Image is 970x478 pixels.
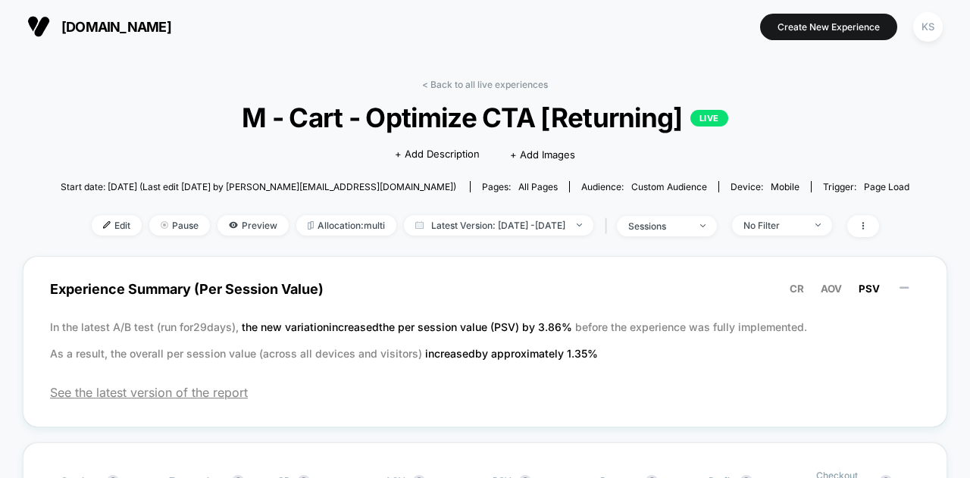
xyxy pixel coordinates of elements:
[242,320,575,333] span: the new variation increased the per session value (PSV) by 3.86 %
[690,110,728,127] p: LIVE
[718,181,811,192] span: Device:
[854,282,884,295] button: PSV
[50,272,920,306] span: Experience Summary (Per Session Value)
[296,215,396,236] span: Allocation: multi
[581,181,707,192] div: Audience:
[308,221,314,230] img: rebalance
[628,220,689,232] div: sessions
[518,181,558,192] span: all pages
[700,224,706,227] img: end
[61,19,171,35] span: [DOMAIN_NAME]
[482,181,558,192] div: Pages:
[864,181,909,192] span: Page Load
[821,283,842,295] span: AOV
[577,223,582,227] img: end
[395,147,480,162] span: + Add Description
[510,148,575,161] span: + Add Images
[50,314,920,367] p: In the latest A/B test (run for 29 days), before the experience was fully implemented. As a resul...
[785,282,809,295] button: CR
[771,181,799,192] span: mobile
[23,14,176,39] button: [DOMAIN_NAME]
[149,215,210,236] span: Pause
[103,221,111,229] img: edit
[27,15,50,38] img: Visually logo
[913,12,943,42] div: KS
[815,223,821,227] img: end
[404,215,593,236] span: Latest Version: [DATE] - [DATE]
[909,11,947,42] button: KS
[743,220,804,231] div: No Filter
[161,221,168,229] img: end
[415,221,424,229] img: calendar
[425,347,598,360] span: increased by approximately 1.35 %
[217,215,289,236] span: Preview
[422,79,548,90] a: < Back to all live experiences
[631,181,707,192] span: Custom Audience
[816,282,846,295] button: AOV
[92,215,142,236] span: Edit
[823,181,909,192] div: Trigger:
[103,102,867,133] span: M - Cart - Optimize CTA [Returning]
[50,385,920,400] span: See the latest version of the report
[760,14,897,40] button: Create New Experience
[859,283,880,295] span: PSV
[790,283,804,295] span: CR
[61,181,456,192] span: Start date: [DATE] (Last edit [DATE] by [PERSON_NAME][EMAIL_ADDRESS][DOMAIN_NAME])
[601,215,617,237] span: |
